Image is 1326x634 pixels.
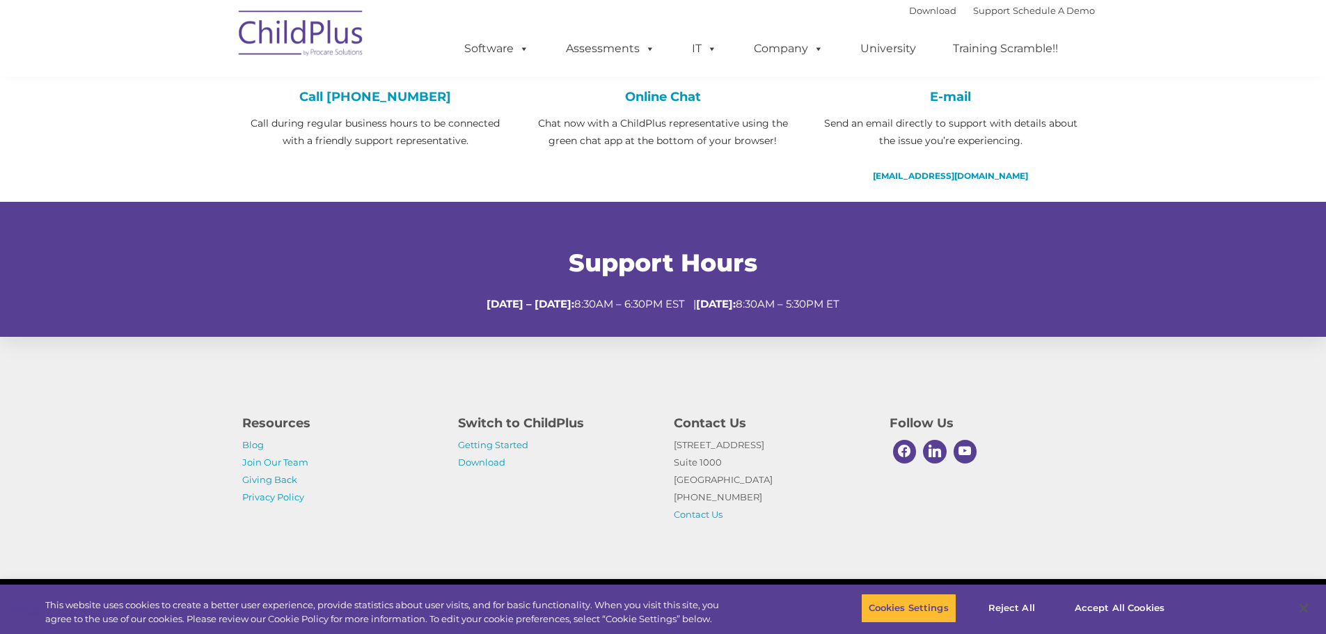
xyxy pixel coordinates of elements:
a: Support [973,5,1010,16]
a: [EMAIL_ADDRESS][DOMAIN_NAME] [873,171,1028,181]
h4: Follow Us [890,413,1084,433]
a: Join Our Team [242,457,308,468]
a: University [846,35,930,63]
button: Cookies Settings [861,594,956,623]
a: Download [909,5,956,16]
h4: Switch to ChildPlus [458,413,653,433]
p: [STREET_ADDRESS] Suite 1000 [GEOGRAPHIC_DATA] [PHONE_NUMBER] [674,436,869,523]
h4: Resources [242,413,437,433]
p: Call during regular business hours to be connected with a friendly support representative. [242,115,509,150]
button: Close [1288,593,1319,624]
a: Blog [242,439,264,450]
div: This website uses cookies to create a better user experience, provide statistics about user visit... [45,599,729,626]
a: Contact Us [674,509,723,520]
strong: [DATE] – [DATE]: [487,297,574,310]
a: Software [450,35,543,63]
p: Send an email directly to support with details about the issue you’re experiencing. [817,115,1084,150]
a: Company [740,35,837,63]
a: Youtube [950,436,981,467]
button: Accept All Cookies [1067,594,1172,623]
a: Privacy Policy [242,491,304,502]
a: Schedule A Demo [1013,5,1095,16]
a: Download [458,457,505,468]
font: | [909,5,1095,16]
a: Training Scramble!! [939,35,1072,63]
h4: Call [PHONE_NUMBER] [242,89,509,104]
h4: Online Chat [530,89,796,104]
span: 8:30AM – 6:30PM EST | 8:30AM – 5:30PM ET [487,297,839,310]
a: IT [678,35,731,63]
strong: [DATE]: [696,297,736,310]
a: Giving Back [242,474,297,485]
a: Getting Started [458,439,528,450]
button: Reject All [968,594,1055,623]
img: ChildPlus by Procare Solutions [232,1,371,70]
h4: Contact Us [674,413,869,433]
span: Support Hours [569,248,757,278]
a: Assessments [552,35,669,63]
a: Linkedin [919,436,950,467]
p: Chat now with a ChildPlus representative using the green chat app at the bottom of your browser! [530,115,796,150]
h4: E-mail [817,89,1084,104]
a: Facebook [890,436,920,467]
